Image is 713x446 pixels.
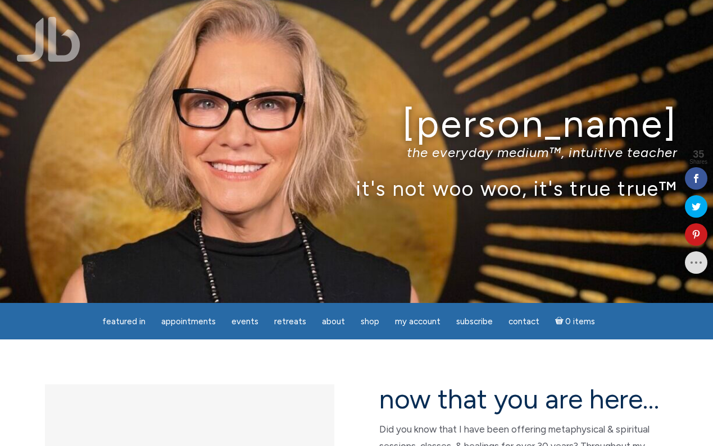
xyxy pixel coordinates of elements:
[689,149,707,159] span: 35
[17,17,80,62] img: Jamie Butler. The Everyday Medium
[456,316,493,327] span: Subscribe
[449,311,499,333] a: Subscribe
[322,316,345,327] span: About
[96,311,152,333] a: featured in
[155,311,222,333] a: Appointments
[379,384,669,414] h2: now that you are here…
[35,176,677,200] p: it's not woo woo, it's true true™
[35,144,677,160] p: the everyday medium™, intuitive teacher
[102,316,146,327] span: featured in
[548,310,602,333] a: Cart0 items
[388,311,447,333] a: My Account
[361,316,379,327] span: Shop
[502,311,546,333] a: Contact
[508,316,539,327] span: Contact
[565,318,595,326] span: 0 items
[225,311,265,333] a: Events
[274,316,306,327] span: Retreats
[231,316,258,327] span: Events
[555,316,566,327] i: Cart
[315,311,352,333] a: About
[689,159,707,165] span: Shares
[161,316,216,327] span: Appointments
[354,311,386,333] a: Shop
[35,103,677,145] h1: [PERSON_NAME]
[395,316,440,327] span: My Account
[267,311,313,333] a: Retreats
